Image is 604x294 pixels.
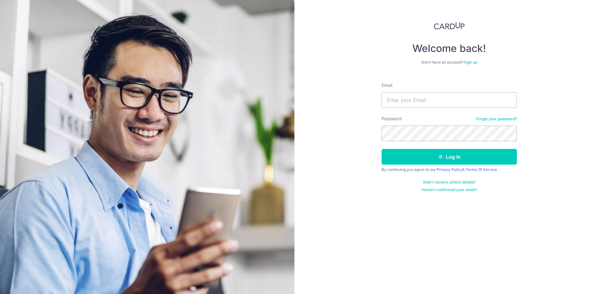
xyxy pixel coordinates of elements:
[437,167,462,172] a: Privacy Policy
[423,180,476,185] a: Didn't receive unlock details?
[382,42,517,55] h4: Welcome back!
[382,149,517,165] button: Log in
[476,116,517,122] a: Forgot your password?
[422,187,477,192] a: Haven't confirmed your email?
[382,92,517,108] input: Enter your Email
[382,82,392,88] label: Email
[382,60,517,65] div: Don’t have an account?
[464,60,477,65] a: Sign up
[382,116,402,122] label: Password
[382,167,517,172] div: By continuing you agree to our &
[434,22,465,30] img: CardUp Logo
[466,167,497,172] a: Terms Of Service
